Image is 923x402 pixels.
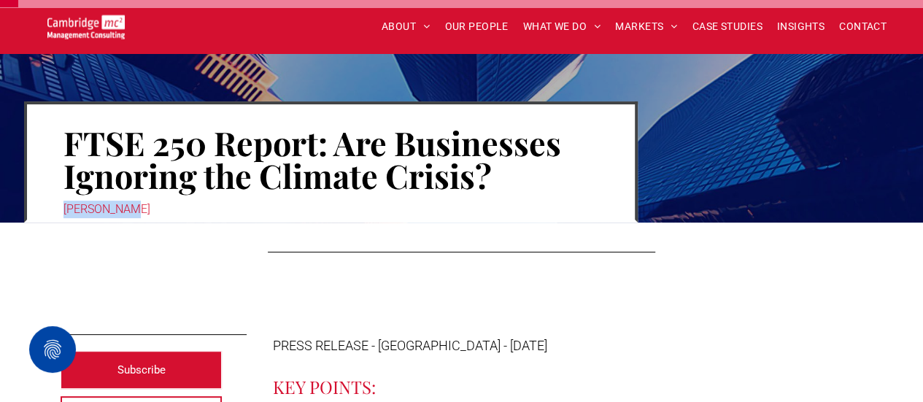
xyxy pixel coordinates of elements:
[832,15,894,38] a: CONTACT
[117,352,166,388] span: Subscribe
[61,351,223,389] a: Subscribe
[63,125,598,193] h1: FTSE 250 Report: Are Businesses Ignoring the Climate Crisis?
[273,375,376,398] span: KEY POINTS:
[273,338,547,353] span: PRESS RELEASE - [GEOGRAPHIC_DATA] - [DATE]
[608,15,684,38] a: MARKETS
[374,15,438,38] a: ABOUT
[437,15,515,38] a: OUR PEOPLE
[47,15,125,39] img: Go to Homepage
[47,17,125,32] a: Your Business Transformed | Cambridge Management Consulting
[685,15,770,38] a: CASE STUDIES
[770,15,832,38] a: INSIGHTS
[63,199,598,220] div: [PERSON_NAME]
[516,15,609,38] a: WHAT WE DO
